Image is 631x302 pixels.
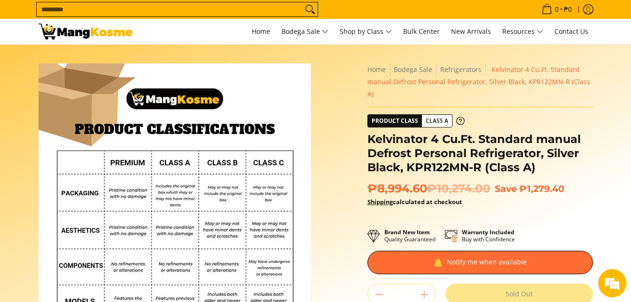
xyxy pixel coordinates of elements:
span: We're online! [55,91,130,186]
span: Bulk Center [403,27,440,36]
span: Save [495,183,517,194]
span: 0 [553,6,560,13]
strong: Warranty Included [462,228,514,236]
span: Home [252,27,270,36]
div: Chat with us now [49,53,158,65]
h1: Kelvinator 4 Cu.Ft. Standard manual Defrost Personal Refrigerator, Silver Black, KPR122MN-R (Clas... [367,132,593,175]
span: Resources [502,26,543,38]
span: Product Class [368,115,422,127]
a: Bodega Sale [394,65,432,74]
a: Bulk Center [398,19,444,44]
span: Contact Us [554,27,588,36]
div: Minimize live chat window [154,5,177,27]
span: ₱8,994.60 [367,182,490,196]
a: Home [247,19,275,44]
textarea: Type your message and hit 'Enter' [5,202,179,235]
button: Search [303,2,318,16]
nav: Main Menu [142,19,593,44]
a: Home [367,65,386,74]
span: Class A [422,115,452,127]
nav: Breadcrumbs [367,64,593,100]
span: Shop by Class [340,26,392,38]
a: Shop by Class [335,19,397,44]
a: Product Class Class A [367,114,465,127]
span: New Arrivals [451,27,491,36]
p: Quality Guaranteed [384,229,436,243]
a: New Arrivals [446,19,496,44]
img: Kelvinator 4 Cu.Ft. Standard manual Defrost Personal Refrigerator, Sil | Mang Kosme [39,24,132,40]
span: ₱1,279.40 [519,183,564,194]
del: ₱10,274.00 [427,182,490,196]
a: Refrigerators [440,65,482,74]
span: ₱0 [562,6,573,13]
a: Contact Us [550,19,593,44]
p: Buy with Confidence [462,229,515,243]
a: Resources [498,19,548,44]
strong: calculated at checkout [367,198,462,206]
span: Bodega Sale [281,26,328,38]
a: Shipping [367,198,393,206]
span: • [539,4,575,15]
strong: Brand New Item [384,228,430,236]
span: Kelvinator 4 Cu.Ft. Standard manual Defrost Personal Refrigerator, Silver Black, KPR122MN-R (Clas... [367,65,590,98]
a: Bodega Sale [277,19,333,44]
